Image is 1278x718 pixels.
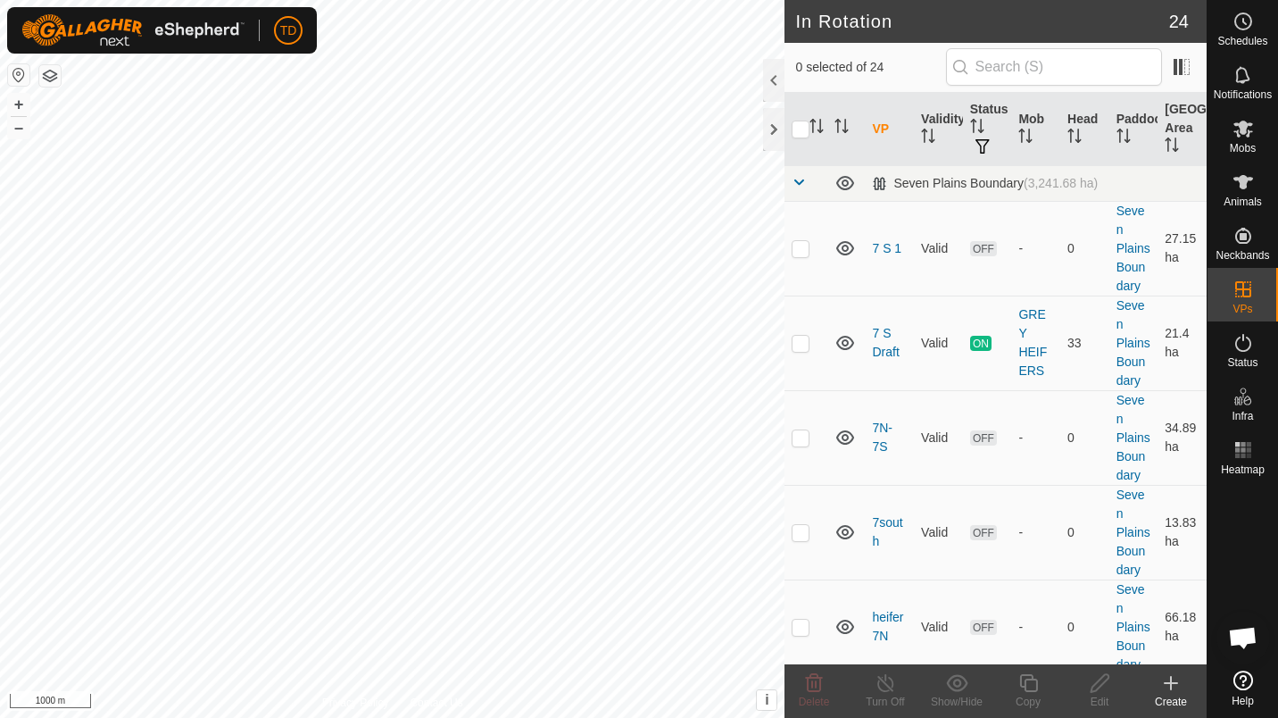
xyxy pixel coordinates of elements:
p-sorticon: Activate to sort [1116,131,1131,146]
button: i [757,690,776,710]
div: - [1018,239,1053,258]
div: - [1018,523,1053,542]
a: heifer 7N [872,610,903,643]
div: Copy [992,694,1064,710]
a: Privacy Policy [322,695,389,711]
img: Gallagher Logo [21,14,245,46]
div: - [1018,429,1053,447]
a: Open chat [1216,611,1270,664]
td: 0 [1060,485,1109,580]
span: VPs [1232,304,1252,314]
div: - [1018,618,1053,637]
div: Seven Plains Boundary [872,176,1098,191]
th: Mob [1011,93,1060,166]
span: 24 [1169,8,1189,35]
div: Turn Off [850,694,921,710]
p-sorticon: Activate to sort [1018,131,1033,146]
a: Help [1207,664,1278,714]
td: Valid [914,296,963,390]
td: 0 [1060,390,1109,485]
p-sorticon: Activate to sort [1165,140,1179,154]
span: Help [1232,696,1254,706]
span: Animals [1224,196,1262,207]
span: TD [280,21,297,40]
div: Show/Hide [921,694,992,710]
span: OFF [970,241,997,256]
span: Delete [799,696,830,708]
p-sorticon: Activate to sort [970,121,984,136]
a: 7south [872,515,902,548]
span: Notifications [1214,89,1272,100]
span: ON [970,336,992,351]
p-sorticon: Activate to sort [921,131,935,146]
span: 0 selected of 24 [795,58,945,77]
span: OFF [970,525,997,540]
td: 21.4 ha [1158,296,1207,390]
a: Contact Us [410,695,462,711]
td: Valid [914,580,963,674]
td: Valid [914,201,963,296]
p-sorticon: Activate to sort [834,121,849,136]
span: Heatmap [1221,464,1265,475]
span: Schedules [1217,36,1267,46]
td: 34.89 ha [1158,390,1207,485]
span: Neckbands [1216,250,1269,261]
p-sorticon: Activate to sort [1067,131,1082,146]
div: Create [1135,694,1207,710]
td: 0 [1060,201,1109,296]
div: Edit [1064,694,1135,710]
a: 7N-7S [872,421,892,454]
th: Status [963,93,1012,166]
a: Seven Plains Boundary [1116,582,1150,672]
span: OFF [970,620,997,635]
a: 7 S 1 [872,241,901,255]
td: 13.83 ha [1158,485,1207,580]
button: + [8,94,29,115]
th: Paddock [1109,93,1158,166]
button: Reset Map [8,64,29,86]
a: Seven Plains Boundary [1116,393,1150,482]
td: Valid [914,485,963,580]
span: (3,241.68 ha) [1024,176,1098,190]
span: Infra [1232,411,1253,422]
th: Head [1060,93,1109,166]
td: 27.15 ha [1158,201,1207,296]
span: OFF [970,430,997,446]
input: Search (S) [946,48,1162,86]
a: Seven Plains Boundary [1116,204,1150,293]
span: Status [1227,357,1257,368]
button: Map Layers [39,65,61,87]
span: Mobs [1230,143,1256,154]
td: 0 [1060,580,1109,674]
span: i [765,692,768,707]
td: Valid [914,390,963,485]
div: GREY HEIFERS [1018,305,1053,380]
a: Seven Plains Boundary [1116,298,1150,388]
a: Seven Plains Boundary [1116,488,1150,577]
p-sorticon: Activate to sort [809,121,824,136]
th: [GEOGRAPHIC_DATA] Area [1158,93,1207,166]
button: – [8,117,29,138]
a: 7 S Draft [872,326,899,359]
td: 33 [1060,296,1109,390]
th: Validity [914,93,963,166]
th: VP [865,93,914,166]
h2: In Rotation [795,11,1168,32]
td: 66.18 ha [1158,580,1207,674]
